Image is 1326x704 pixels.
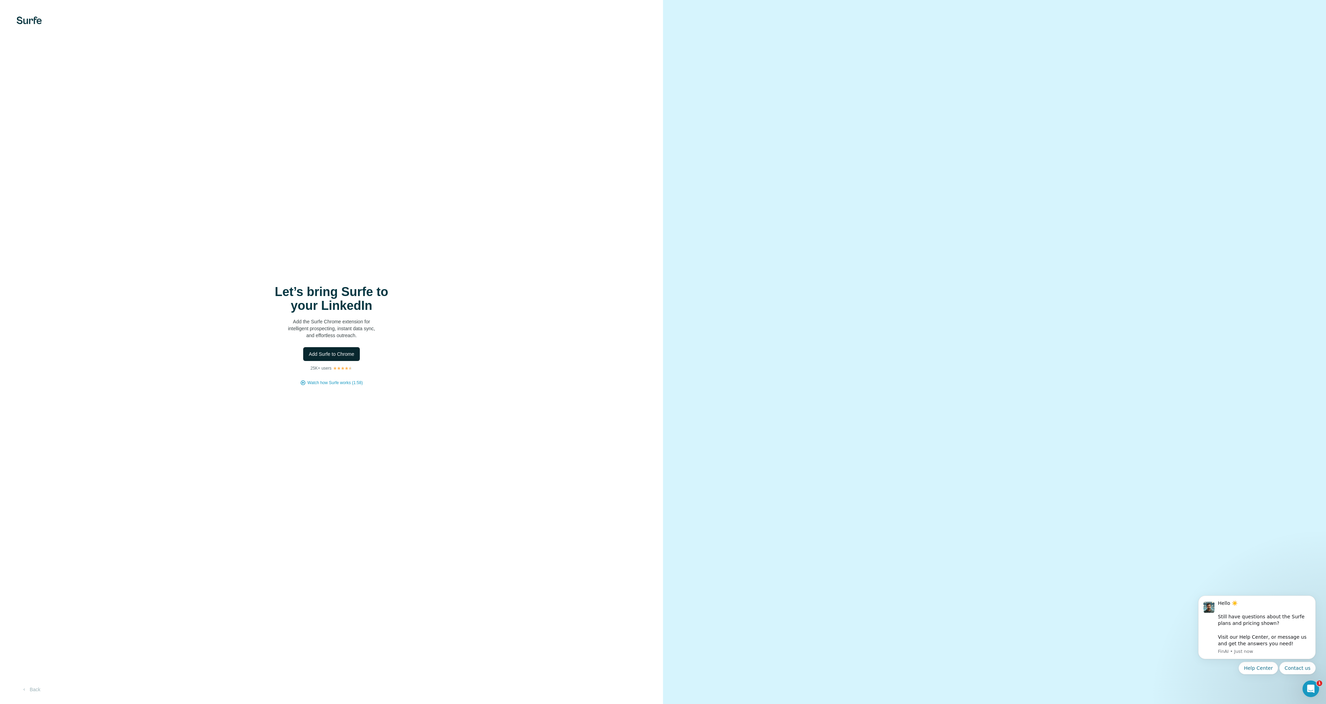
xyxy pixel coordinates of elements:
[333,366,353,370] img: Rating Stars
[1303,681,1319,697] iframe: Intercom live chat
[17,17,42,24] img: Surfe's logo
[17,683,45,696] button: Back
[1188,573,1326,685] iframe: Intercom notifications message
[303,347,360,361] button: Add Surfe to Chrome
[310,365,331,371] p: 25K+ users
[307,380,363,386] button: Watch how Surfe works (1:58)
[262,285,401,313] h1: Let’s bring Surfe to your LinkedIn
[309,351,354,358] span: Add Surfe to Chrome
[262,318,401,339] p: Add the Surfe Chrome extension for intelligent prospecting, instant data sync, and effortless out...
[1317,681,1322,686] span: 1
